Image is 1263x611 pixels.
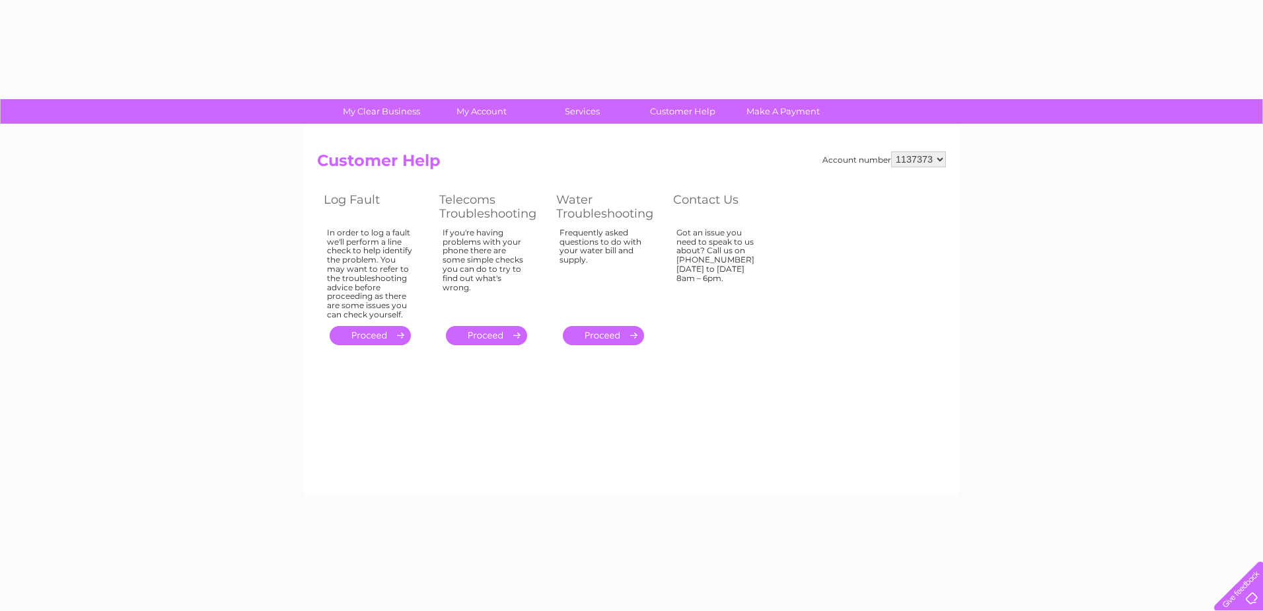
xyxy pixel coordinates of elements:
a: My Account [427,99,536,124]
h2: Customer Help [317,151,946,177]
div: Got an issue you need to speak to us about? Call us on [PHONE_NUMBER] [DATE] to [DATE] 8am – 6pm. [676,228,762,314]
a: My Clear Business [327,99,436,124]
th: Water Troubleshooting [550,189,667,224]
th: Log Fault [317,189,433,224]
div: Account number [822,151,946,167]
a: . [446,326,527,345]
th: Contact Us [667,189,782,224]
a: Customer Help [628,99,737,124]
a: Services [528,99,637,124]
a: . [563,326,644,345]
div: If you're having problems with your phone there are some simple checks you can do to try to find ... [443,228,530,314]
a: Make A Payment [729,99,838,124]
a: . [330,326,411,345]
div: In order to log a fault we'll perform a line check to help identify the problem. You may want to ... [327,228,413,319]
div: Frequently asked questions to do with your water bill and supply. [559,228,647,314]
th: Telecoms Troubleshooting [433,189,550,224]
